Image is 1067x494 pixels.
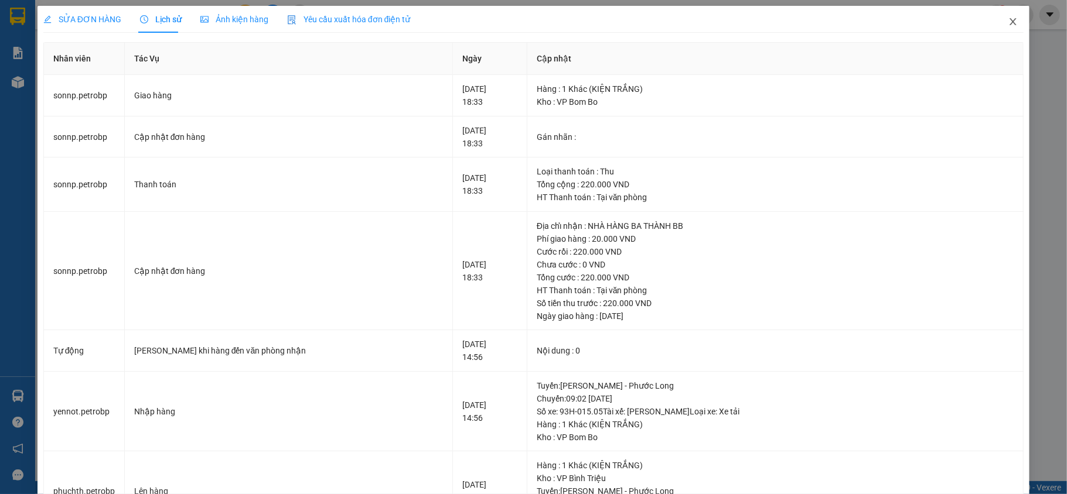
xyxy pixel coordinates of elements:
[44,116,125,158] td: sonnp.petrobp
[453,43,527,75] th: Ngày
[44,43,125,75] th: Nhân viên
[462,338,517,363] div: [DATE] 14:56
[537,178,1014,191] div: Tổng cộng : 220.000 VND
[134,344,443,357] div: [PERSON_NAME] khi hàng đến văn phòng nhận
[43,15,52,23] span: edit
[537,271,1014,284] div: Tổng cước : 220.000 VND
[134,405,443,418] div: Nhập hàng
[134,131,443,143] div: Cập nhật đơn hàng
[125,43,453,75] th: Tác Vụ
[44,212,125,331] td: sonnp.petrobp
[44,157,125,212] td: sonnp.petrobp
[44,330,125,372] td: Tự động
[537,232,1014,245] div: Phí giao hàng : 20.000 VND
[287,15,296,25] img: icon
[537,297,1014,310] div: Số tiền thu trước : 220.000 VND
[537,165,1014,178] div: Loại thanh toán : Thu
[6,6,170,69] li: [PERSON_NAME][GEOGRAPHIC_DATA]
[134,178,443,191] div: Thanh toán
[287,15,411,24] span: Yêu cầu xuất hóa đơn điện tử
[537,131,1014,143] div: Gán nhãn :
[44,372,125,452] td: yennot.petrobp
[44,75,125,116] td: sonnp.petrobp
[537,95,1014,108] div: Kho : VP Bom Bo
[537,83,1014,95] div: Hàng : 1 Khác (KIỆN TRẮNG)
[200,15,268,24] span: Ảnh kiện hàng
[997,6,1029,39] button: Close
[537,344,1014,357] div: Nội dung : 0
[43,15,121,24] span: SỬA ĐƠN HÀNG
[6,83,81,95] li: VP VP Bom Bo
[537,191,1014,204] div: HT Thanh toán : Tại văn phòng
[1008,17,1018,26] span: close
[527,43,1024,75] th: Cập nhật
[537,472,1014,485] div: Kho : VP Bình Triệu
[537,379,1014,418] div: Tuyến : [PERSON_NAME] - Phước Long Chuyến: 09:02 [DATE] Số xe: 93H-015.05 Tài xế: [PERSON_NAME] ...
[462,124,517,150] div: [DATE] 18:33
[537,459,1014,472] div: Hàng : 1 Khác (KIỆN TRẮNG)
[462,171,517,197] div: [DATE] 18:33
[537,219,1014,232] div: Địa chỉ nhận : NHÀ HÀNG BA THÀNH BB
[462,83,517,108] div: [DATE] 18:33
[200,15,209,23] span: picture
[140,15,148,23] span: clock-circle
[462,258,517,284] div: [DATE] 18:33
[140,15,182,24] span: Lịch sử
[537,418,1014,431] div: Hàng : 1 Khác (KIỆN TRẮNG)
[537,310,1014,323] div: Ngày giao hàng : [DATE]
[134,265,443,277] div: Cập nhật đơn hàng
[462,399,517,424] div: [DATE] 14:56
[81,83,156,95] li: VP VP Bình Triệu
[537,245,1014,258] div: Cước rồi : 220.000 VND
[537,431,1014,444] div: Kho : VP Bom Bo
[537,258,1014,271] div: Chưa cước : 0 VND
[134,89,443,102] div: Giao hàng
[537,284,1014,297] div: HT Thanh toán : Tại văn phòng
